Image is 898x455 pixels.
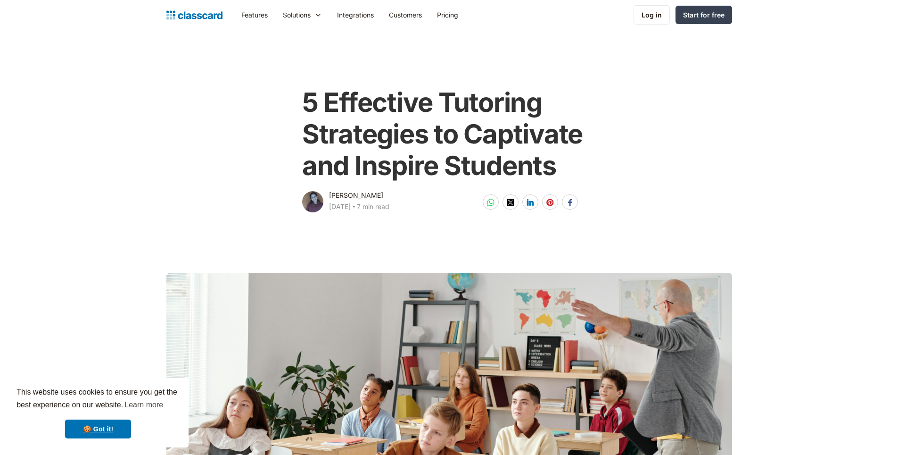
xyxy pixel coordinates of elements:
[527,199,534,206] img: linkedin-white sharing button
[234,4,275,25] a: Features
[65,420,131,438] a: dismiss cookie message
[330,4,381,25] a: Integrations
[507,199,514,206] img: twitter-white sharing button
[487,199,494,206] img: whatsapp-white sharing button
[329,201,351,212] div: [DATE]
[166,8,222,22] a: home
[16,387,180,412] span: This website uses cookies to ensure you get the best experience on our website.
[642,10,662,20] div: Log in
[634,5,670,25] a: Log in
[381,4,429,25] a: Customers
[275,4,330,25] div: Solutions
[566,199,574,206] img: facebook-white sharing button
[676,6,732,24] a: Start for free
[429,4,466,25] a: Pricing
[8,378,189,447] div: cookieconsent
[357,201,389,212] div: 7 min read
[123,398,165,412] a: learn more about cookies
[329,190,383,201] div: [PERSON_NAME]
[351,201,357,214] div: ‧
[683,10,725,20] div: Start for free
[283,10,311,20] div: Solutions
[546,199,554,206] img: pinterest-white sharing button
[302,87,596,182] h1: 5 Effective Tutoring Strategies to Captivate and Inspire Students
